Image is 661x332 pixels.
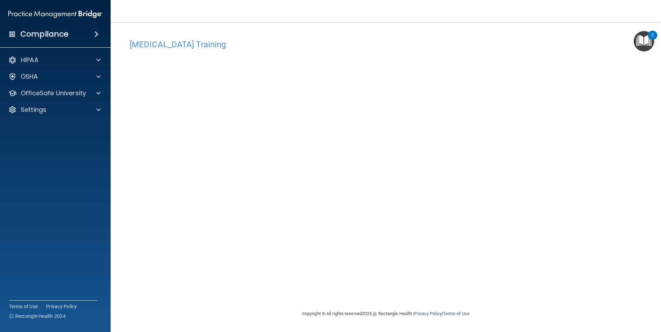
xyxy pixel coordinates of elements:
[414,311,441,316] a: Privacy Policy
[9,303,38,310] a: Terms of Use
[130,53,475,265] iframe: covid-19
[21,106,46,114] p: Settings
[651,35,654,44] div: 2
[9,313,66,320] span: Ⓒ Rectangle Health 2024
[20,29,68,39] h4: Compliance
[8,89,101,97] a: OfficeSafe University
[21,72,38,81] p: OSHA
[443,311,469,316] a: Terms of Use
[8,106,101,114] a: Settings
[21,56,38,64] p: HIPAA
[46,303,77,310] a: Privacy Policy
[8,7,102,21] img: PMB logo
[130,40,642,49] h4: [MEDICAL_DATA] Training
[21,89,86,97] p: OfficeSafe University
[8,56,101,64] a: HIPAA
[8,72,101,81] a: OSHA
[634,31,654,51] button: Open Resource Center, 2 new notifications
[260,303,512,325] div: Copyright © All rights reserved 2025 @ Rectangle Health | |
